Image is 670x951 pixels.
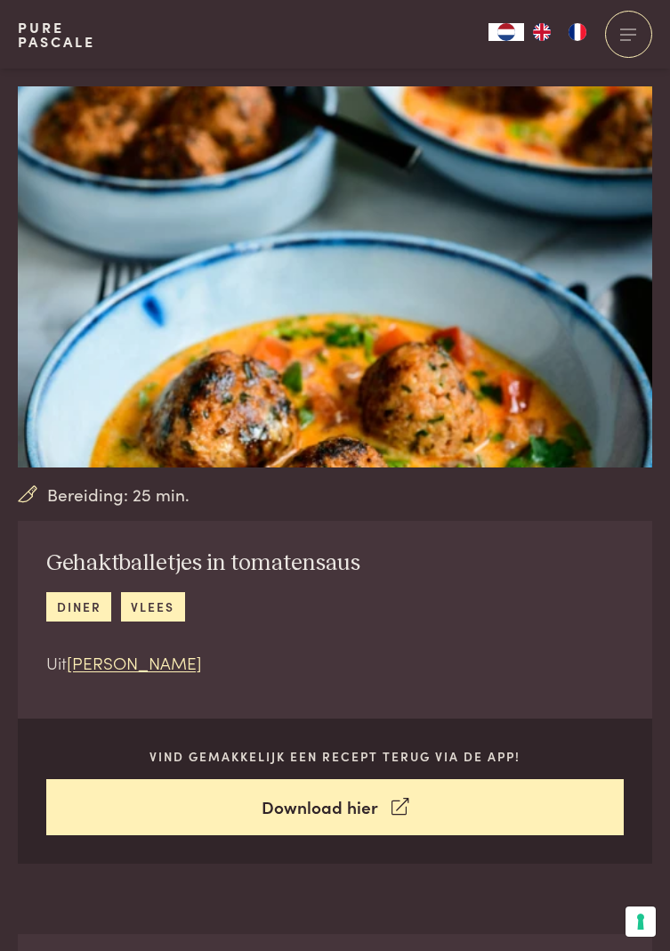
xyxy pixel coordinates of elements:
a: vlees [121,592,185,622]
ul: Language list [524,23,595,41]
a: EN [524,23,560,41]
p: Vind gemakkelijk een recept terug via de app! [46,747,624,766]
button: Uw voorkeuren voor toestemming voor trackingtechnologieën [626,906,656,937]
p: Uit [46,650,360,676]
a: [PERSON_NAME] [67,650,202,674]
span: Bereiding: 25 min. [47,482,190,508]
a: FR [560,23,595,41]
h2: Gehaktballetjes in tomatensaus [46,549,360,578]
a: PurePascale [18,20,95,49]
a: NL [488,23,524,41]
div: Language [488,23,524,41]
a: diner [46,592,111,622]
aside: Language selected: Nederlands [488,23,595,41]
img: Gehaktballetjes in tomatensaus [18,86,652,467]
a: Download hier [46,779,624,835]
